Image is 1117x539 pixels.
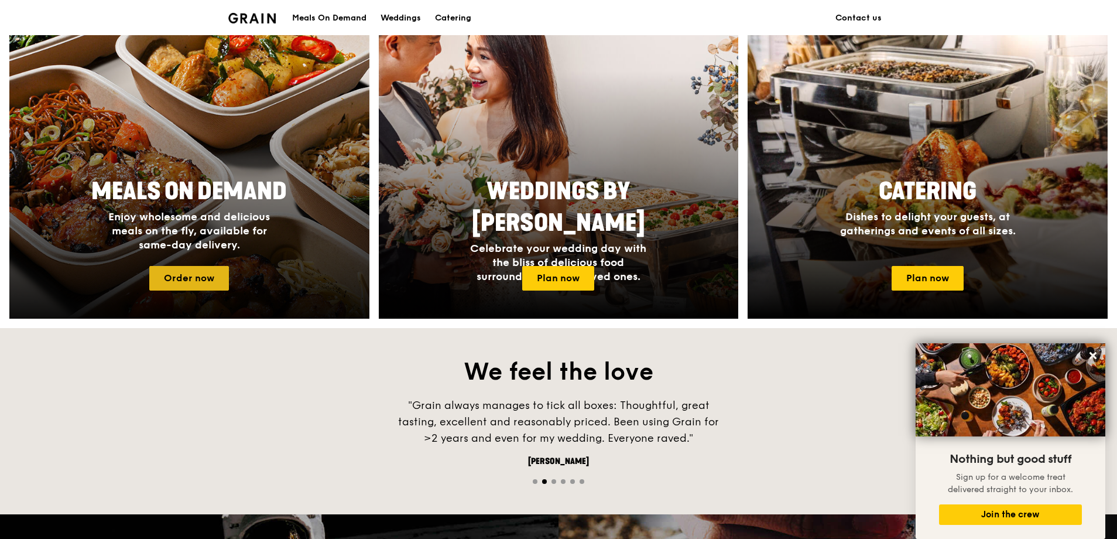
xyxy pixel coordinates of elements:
[228,13,276,23] img: Grain
[551,479,556,484] span: Go to slide 3
[916,343,1105,436] img: DSC07876-Edit02-Large.jpeg
[470,242,646,283] span: Celebrate your wedding day with the bliss of delicious food surrounded by your loved ones.
[91,178,287,206] span: Meals On Demand
[840,210,1016,237] span: Dishes to delight your guests, at gatherings and events of all sizes.
[828,1,889,36] a: Contact us
[542,479,547,484] span: Go to slide 2
[580,479,584,484] span: Go to slide 6
[381,1,421,36] div: Weddings
[379,9,739,319] a: Weddings by [PERSON_NAME]Celebrate your wedding day with the bliss of delicious food surrounded b...
[9,9,369,319] a: Meals On DemandEnjoy wholesome and delicious meals on the fly, available for same-day delivery.Or...
[292,1,366,36] div: Meals On Demand
[383,456,734,468] div: [PERSON_NAME]
[522,266,594,291] a: Plan now
[428,1,478,36] a: Catering
[570,479,575,484] span: Go to slide 5
[879,178,976,206] span: Catering
[149,266,229,291] a: Order now
[948,472,1073,494] span: Sign up for a welcome treat delivered straight to your inbox.
[108,210,270,251] span: Enjoy wholesome and delicious meals on the fly, available for same-day delivery.
[950,452,1071,466] span: Nothing but good stuff
[383,397,734,446] div: "Grain always manages to tick all boxes: Thoughtful, great tasting, excellent and reasonably pric...
[939,504,1082,525] button: Join the crew
[472,178,645,237] span: Weddings by [PERSON_NAME]
[374,1,428,36] a: Weddings
[561,479,566,484] span: Go to slide 4
[748,9,1108,319] a: CateringDishes to delight your guests, at gatherings and events of all sizes.Plan now
[892,266,964,291] a: Plan now
[533,479,537,484] span: Go to slide 1
[1084,346,1102,365] button: Close
[435,1,471,36] div: Catering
